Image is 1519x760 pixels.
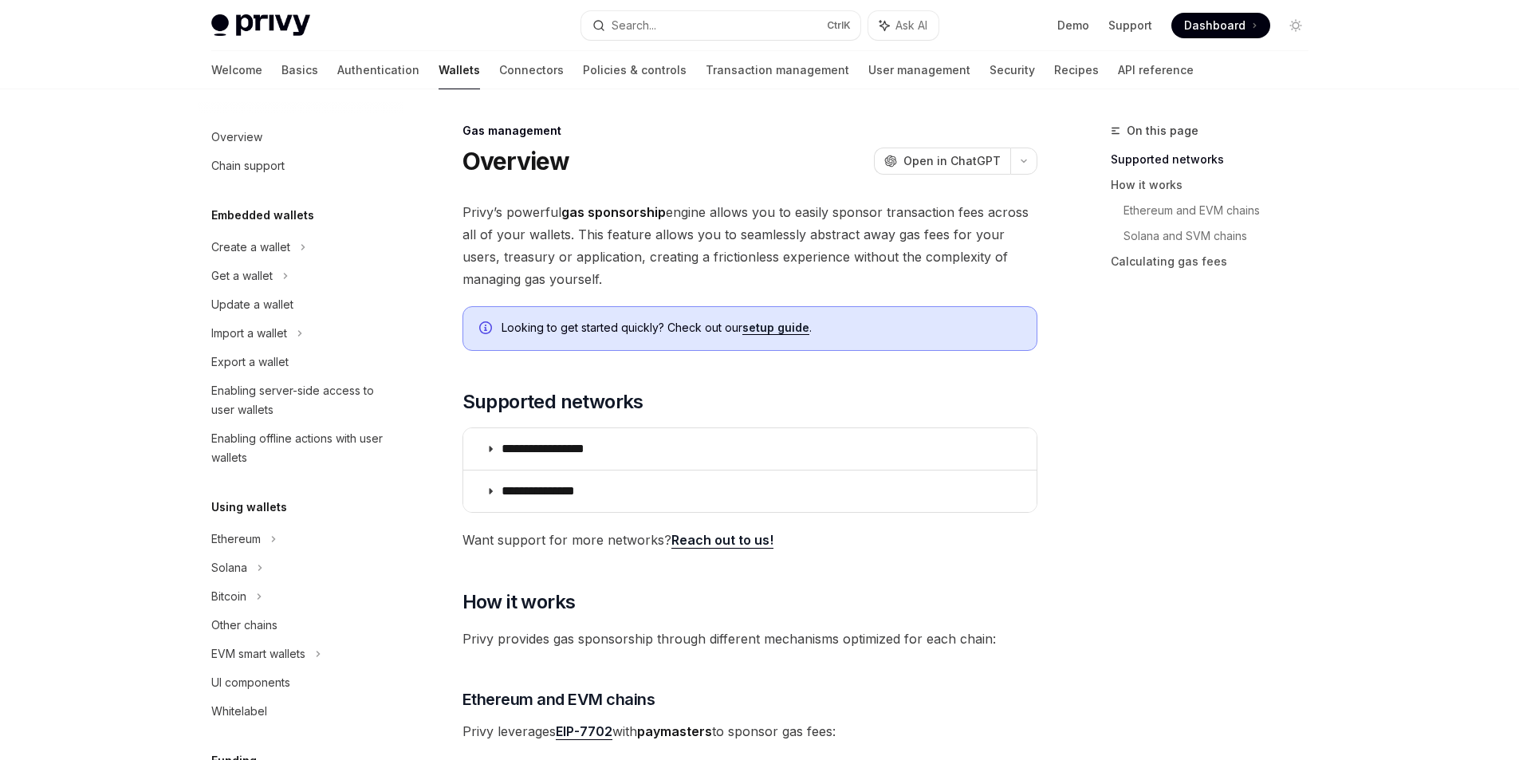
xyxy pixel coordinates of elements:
a: Policies & controls [583,51,687,89]
span: Open in ChatGPT [903,153,1001,169]
div: Export a wallet [211,352,289,372]
a: Other chains [199,611,403,640]
img: light logo [211,14,310,37]
span: Want support for more networks? [462,529,1037,551]
a: Wallets [439,51,480,89]
a: Supported networks [1111,147,1321,172]
a: Solana and SVM chains [1124,223,1321,249]
a: Reach out to us! [671,532,773,549]
a: Demo [1057,18,1089,33]
a: Support [1108,18,1152,33]
a: Basics [281,51,318,89]
a: Transaction management [706,51,849,89]
span: Looking to get started quickly? Check out our . [502,320,1021,336]
a: Dashboard [1171,13,1270,38]
a: How it works [1111,172,1321,198]
div: Get a wallet [211,266,273,285]
div: Chain support [211,156,285,175]
div: Bitcoin [211,587,246,606]
a: Recipes [1054,51,1099,89]
div: Gas management [462,123,1037,139]
button: Search...CtrlK [581,11,860,40]
h5: Embedded wallets [211,206,314,225]
h5: Using wallets [211,498,287,517]
button: Toggle dark mode [1283,13,1308,38]
a: User management [868,51,970,89]
button: Open in ChatGPT [874,148,1010,175]
a: EIP-7702 [556,723,612,740]
a: Overview [199,123,403,152]
a: Authentication [337,51,419,89]
span: Ethereum and EVM chains [462,688,655,711]
div: Ethereum [211,530,261,549]
a: setup guide [742,321,809,335]
a: Ethereum and EVM chains [1124,198,1321,223]
span: On this page [1127,121,1198,140]
a: UI components [199,668,403,697]
a: Enabling offline actions with user wallets [199,424,403,472]
span: Privy provides gas sponsorship through different mechanisms optimized for each chain: [462,628,1037,650]
a: Security [990,51,1035,89]
div: Overview [211,128,262,147]
strong: paymasters [637,723,712,739]
div: EVM smart wallets [211,644,305,664]
div: Other chains [211,616,277,635]
a: Welcome [211,51,262,89]
span: Dashboard [1184,18,1246,33]
a: Whitelabel [199,697,403,726]
span: Ctrl K [827,19,851,32]
span: Privy leverages with to sponsor gas fees: [462,720,1037,742]
a: Chain support [199,152,403,180]
a: Connectors [499,51,564,89]
div: UI components [211,673,290,692]
div: Solana [211,558,247,577]
span: How it works [462,589,576,615]
span: Privy’s powerful engine allows you to easily sponsor transaction fees across all of your wallets.... [462,201,1037,290]
span: Supported networks [462,389,643,415]
a: API reference [1118,51,1194,89]
h1: Overview [462,147,570,175]
a: Export a wallet [199,348,403,376]
div: Whitelabel [211,702,267,721]
a: Update a wallet [199,290,403,319]
div: Import a wallet [211,324,287,343]
svg: Info [479,321,495,337]
div: Update a wallet [211,295,293,314]
strong: gas sponsorship [561,204,666,220]
a: Calculating gas fees [1111,249,1321,274]
button: Ask AI [868,11,939,40]
a: Enabling server-side access to user wallets [199,376,403,424]
div: Create a wallet [211,238,290,257]
span: Ask AI [895,18,927,33]
div: Enabling offline actions with user wallets [211,429,393,467]
div: Search... [612,16,656,35]
div: Enabling server-side access to user wallets [211,381,393,419]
